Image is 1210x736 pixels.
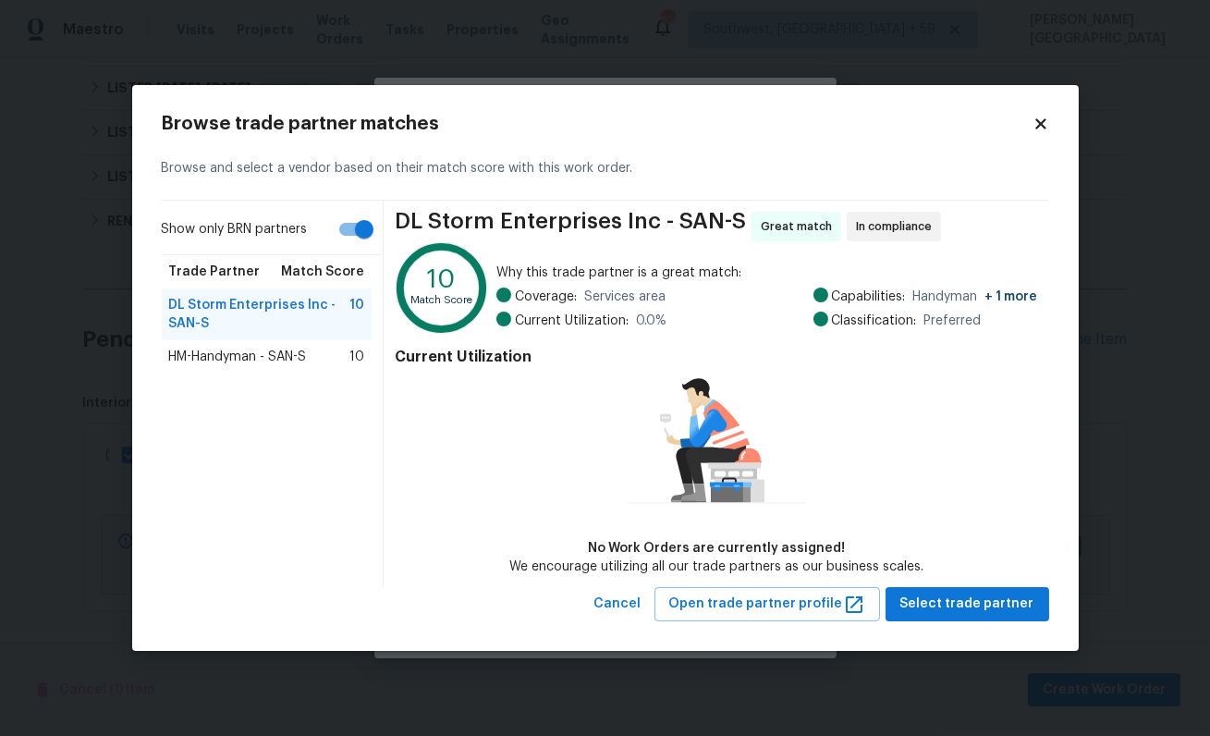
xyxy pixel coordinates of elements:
[509,539,923,558] div: No Work Orders are currently assigned!
[636,312,666,330] span: 0.0 %
[428,267,457,293] text: 10
[669,593,865,616] span: Open trade partner profile
[395,348,1037,366] h4: Current Utilization
[856,217,939,236] span: In compliance
[411,296,473,306] text: Match Score
[162,220,308,239] span: Show only BRN partners
[761,217,839,236] span: Great match
[587,587,649,621] button: Cancel
[900,593,1034,616] span: Select trade partner
[985,290,1038,303] span: + 1 more
[924,312,982,330] span: Preferred
[496,264,1038,282] span: Why this trade partner is a great match:
[654,587,880,621] button: Open trade partner profile
[162,137,1049,201] div: Browse and select a vendor based on their match score with this work order.
[509,558,923,576] div: We encourage utilizing all our trade partners as our business scales.
[169,263,261,281] span: Trade Partner
[395,212,746,241] span: DL Storm Enterprises Inc - SAN-S
[281,263,364,281] span: Match Score
[169,348,307,366] span: HM-Handyman - SAN-S
[515,312,629,330] span: Current Utilization:
[886,587,1049,621] button: Select trade partner
[162,115,1033,133] h2: Browse trade partner matches
[169,296,350,333] span: DL Storm Enterprises Inc - SAN-S
[832,288,906,306] span: Capabilities:
[349,296,364,333] span: 10
[594,593,642,616] span: Cancel
[832,312,917,330] span: Classification:
[584,288,666,306] span: Services area
[515,288,577,306] span: Coverage:
[349,348,364,366] span: 10
[913,288,1038,306] span: Handyman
